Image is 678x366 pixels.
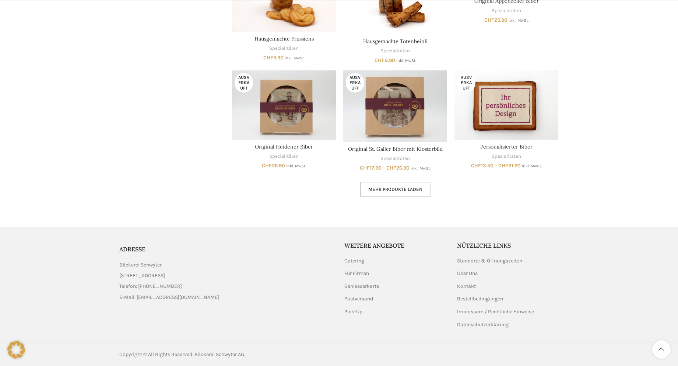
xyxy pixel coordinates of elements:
[120,245,146,253] span: ADRESSE
[120,293,334,301] a: List item link
[386,165,396,171] span: CHF
[383,165,385,171] span: –
[345,257,365,265] a: Catering
[411,166,431,171] small: inkl. MwSt.
[380,48,410,55] a: Spezialitäten
[492,153,521,160] a: Spezialitäten
[360,165,370,171] span: CHF
[457,241,559,250] h5: Nützliche Links
[345,270,370,277] a: Für Firmen
[262,163,272,169] span: CHF
[368,187,422,192] span: Mehr Produkte laden
[343,70,447,142] a: Original St. Galler Biber mit Klosterbild
[484,17,494,23] span: CHF
[386,165,410,171] bdi: 26.90
[360,165,382,171] bdi: 17.90
[495,163,497,169] span: –
[348,146,443,152] a: Original St. Galler Biber mit Klosterbild
[360,182,431,197] a: Mehr Produkte laden
[263,55,273,61] span: CHF
[471,163,481,169] span: CHF
[346,73,364,93] span: Ausverkauft
[457,308,535,316] a: Impressum / Rechtliche Hinweise
[484,17,507,23] bdi: 25.90
[457,270,478,277] a: Über Uns
[286,164,306,168] small: inkl. MwSt.
[120,272,165,280] span: [STREET_ADDRESS]
[454,70,558,140] a: Personalisierter Biber
[380,155,410,162] a: Spezialitäten
[254,35,314,42] a: Hausgemachte Prussiens
[375,57,384,63] span: CHF
[498,163,521,169] bdi: 31.90
[263,55,284,61] bdi: 9.90
[522,164,542,168] small: inkl. MwSt.
[120,351,336,359] div: Copyright © All Rights Reserved. Bäckerei Schwyter AG.
[235,73,253,93] span: Ausverkauft
[480,143,533,150] a: Personalisierter Biber
[498,163,508,169] span: CHF
[269,153,299,160] a: Spezialitäten
[492,7,521,14] a: Spezialitäten
[363,38,428,45] a: Hausgemachte Totenbeinli
[471,163,493,169] bdi: 13.50
[262,163,285,169] bdi: 26.90
[457,73,475,93] span: Ausverkauft
[652,340,671,359] a: Scroll to top button
[345,308,363,316] a: Pick-Up
[345,295,374,303] a: Postversand
[396,58,416,63] small: inkl. MwSt.
[457,295,504,303] a: Bestellbedingungen
[375,57,395,63] bdi: 8.90
[269,45,299,52] a: Spezialitäten
[345,283,380,290] a: Geniesserkarte
[120,282,334,290] a: List item link
[457,321,509,328] a: Datenschutzerklärung
[232,70,336,140] a: Original Heidener Biber
[120,261,162,269] span: Bäckerei Schwyter
[457,283,477,290] a: Kontakt
[345,241,446,250] h5: Weitere Angebote
[509,18,528,23] small: inkl. MwSt.
[255,143,313,150] a: Original Heidener Biber
[285,56,305,60] small: inkl. MwSt.
[457,257,523,265] a: Standorte & Öffnungszeiten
